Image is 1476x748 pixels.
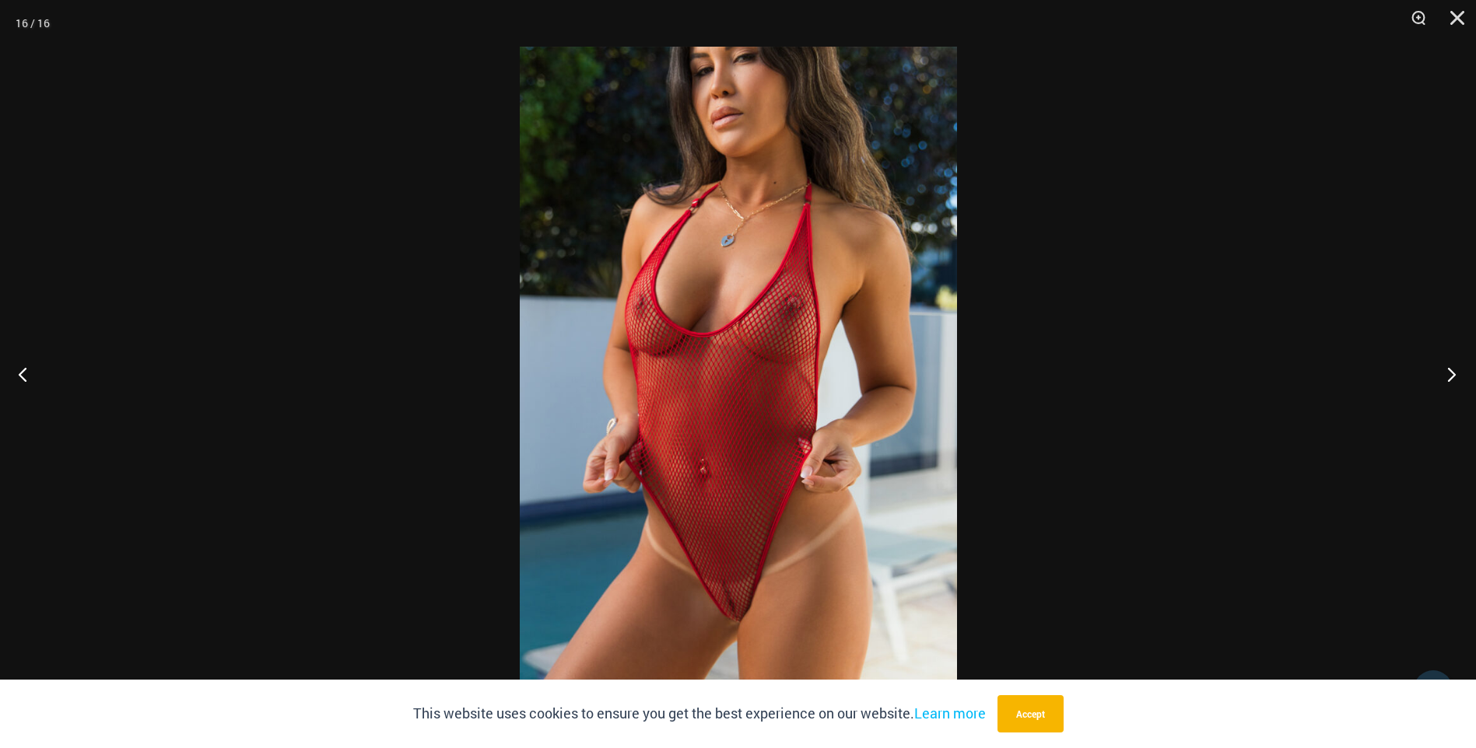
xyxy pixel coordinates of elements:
[997,695,1064,732] button: Accept
[1418,335,1476,413] button: Next
[413,702,986,725] p: This website uses cookies to ensure you get the best experience on our website.
[520,47,957,701] img: Summer Storm Red 8019 One Piece 04
[914,704,986,722] a: Learn more
[16,12,50,35] div: 16 / 16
